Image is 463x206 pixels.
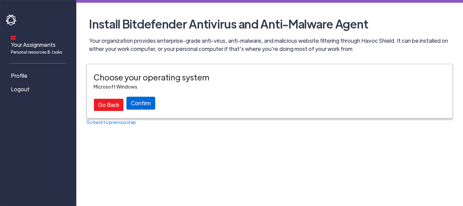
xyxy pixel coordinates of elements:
a: Your AssignmentsPersonal resources & tasks [5,31,73,58]
a: Profile [5,69,73,82]
img: dashboard-icon.svg [11,35,16,40]
p: Your organization provides enterprise-grade anti-virus, anti-malware, and malicious website filte... [89,37,453,53]
button: Confirm [126,97,155,110]
a: Go back to previous step [86,119,136,125]
span: Logout [11,85,29,93]
span: Personal resources & tasks [11,49,62,55]
div: Go Back [94,98,124,111]
h2: Install Bitdefender Antivirus and Anti-Malware Agent [86,14,453,34]
div: Microsoft Windows [94,83,446,90]
span: Profile [11,72,27,80]
a: Logout [5,82,73,96]
iframe: Chat Widget [350,133,463,206]
span: Your Assignments [11,41,62,55]
div: Choose your operating system [94,71,446,83]
img: havoc-shield-logo-white.png [5,14,18,26]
